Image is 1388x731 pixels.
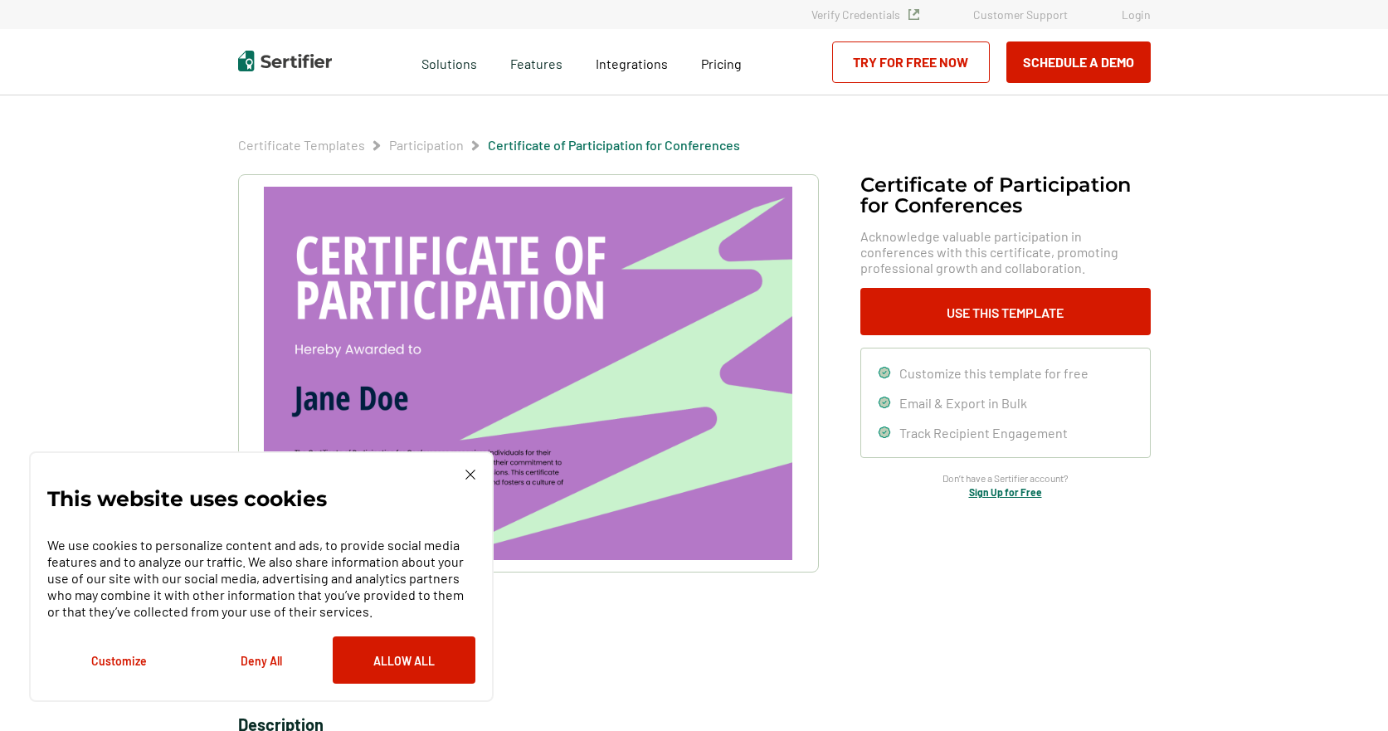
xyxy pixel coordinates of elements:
a: Customer Support [973,7,1068,22]
a: Login [1122,7,1151,22]
img: Verified [908,9,919,20]
span: Acknowledge valuable participation in conferences with this certificate, promoting professional g... [860,228,1151,275]
img: Sertifier | Digital Credentialing Platform [238,51,332,71]
button: Use This Template [860,288,1151,335]
span: Features [510,51,563,72]
a: Integrations [596,51,668,72]
a: Verify Credentials [811,7,919,22]
a: Certificate of Participation for Conference​s [488,137,740,153]
a: Participation [389,137,464,153]
p: This website uses cookies [47,490,327,507]
span: Don’t have a Sertifier account? [942,470,1069,486]
iframe: Chat Widget [1305,651,1388,731]
button: Customize [47,636,190,684]
p: We use cookies to personalize content and ads, to provide social media features and to analyze ou... [47,537,475,620]
button: Allow All [333,636,475,684]
button: Deny All [190,636,333,684]
a: Certificate Templates [238,137,365,153]
span: Track Recipient Engagement [899,425,1068,441]
div: Breadcrumb [238,137,740,154]
span: Pricing [701,56,742,71]
a: Pricing [701,51,742,72]
span: Email & Export in Bulk [899,395,1027,411]
img: Cookie Popup Close [465,470,475,480]
a: Try for Free Now [832,41,990,83]
h1: Certificate of Participation for Conference​s [860,174,1151,216]
button: Schedule a Demo [1006,41,1151,83]
span: Customize this template for free [899,365,1088,381]
span: Integrations [596,56,668,71]
span: Solutions [421,51,477,72]
a: Sign Up for Free [969,486,1042,498]
img: Certificate of Participation for Conference​s [264,187,791,560]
